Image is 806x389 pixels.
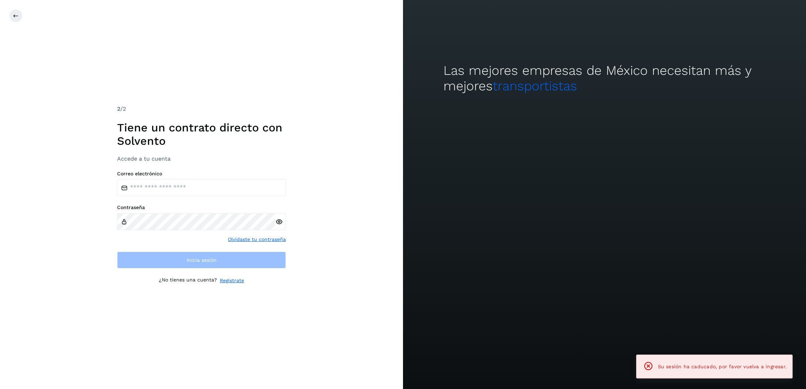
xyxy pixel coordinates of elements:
[117,155,286,162] h3: Accede a tu cuenta
[117,171,286,177] label: Correo electrónico
[117,121,286,148] h1: Tiene un contrato directo con Solvento
[159,277,217,284] p: ¿No tienes una cuenta?
[658,364,787,369] span: Su sesión ha caducado, por favor vuelva a ingresar.
[117,252,286,268] button: Inicia sesión
[443,63,766,94] h2: Las mejores empresas de México necesitan más y mejores
[117,105,120,112] span: 2
[228,236,286,243] a: Olvidaste tu contraseña
[187,258,217,262] span: Inicia sesión
[117,205,286,210] label: Contraseña
[220,277,244,284] a: Regístrate
[117,105,286,113] div: /2
[493,78,577,93] span: transportistas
